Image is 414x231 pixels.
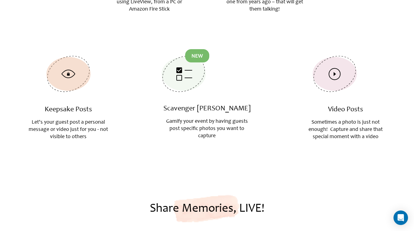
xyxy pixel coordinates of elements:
[23,119,114,141] p: Let’s your guest post a personal message or video just for you - not visible to others
[162,118,252,140] p: Gamify your event by having guests post specific photos you want to capture
[308,106,384,114] h3: Video Posts
[163,105,251,112] a: Scavenger [PERSON_NAME]
[308,119,384,141] p: Sometimes a photo is just not enough! Capture and share that special moment with a video
[393,210,408,225] div: Open Intercom Messenger
[23,106,114,114] h3: Keepsake Posts
[3,201,411,217] h2: Share Memories, LIVE!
